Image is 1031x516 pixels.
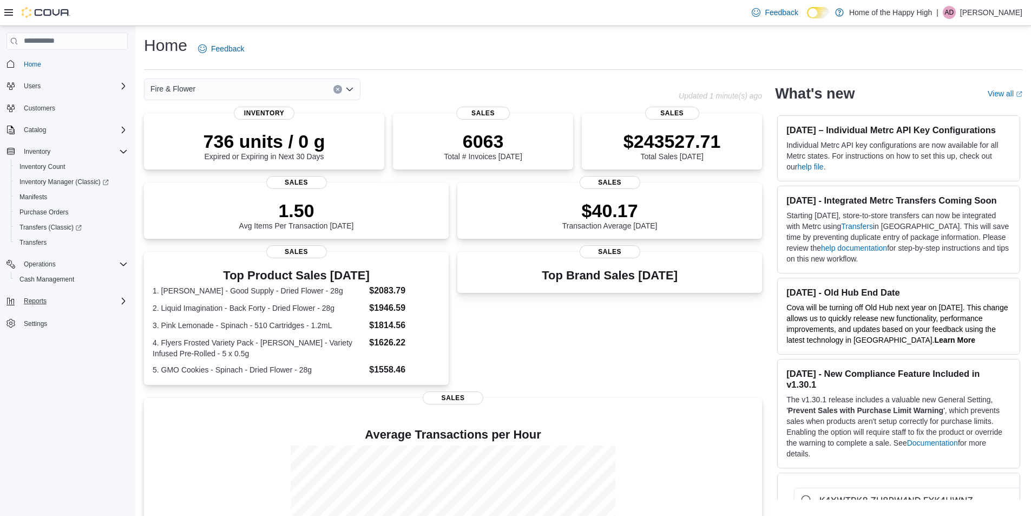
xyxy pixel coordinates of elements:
button: Inventory [2,144,132,159]
span: Inventory Manager (Classic) [15,175,128,188]
span: Feedback [211,43,244,54]
span: Sales [266,245,327,258]
svg: External link [1016,91,1022,97]
a: Cash Management [15,273,78,286]
input: Dark Mode [807,7,830,18]
span: Operations [19,258,128,271]
a: Transfers [15,236,51,249]
span: Sales [580,245,640,258]
span: Users [19,80,128,93]
span: Transfers (Classic) [19,223,82,232]
button: Users [19,80,45,93]
div: Expired or Expiring in Next 30 Days [203,130,325,161]
p: $243527.71 [623,130,721,152]
a: Inventory Manager (Classic) [15,175,113,188]
button: Reports [19,295,51,308]
span: Operations [24,260,56,269]
a: Settings [19,317,51,330]
span: Purchase Orders [19,208,69,217]
button: Inventory [19,145,55,158]
button: Transfers [11,235,132,250]
p: Starting [DATE], store-to-store transfers can now be integrated with Metrc using in [GEOGRAPHIC_D... [786,210,1011,264]
button: Operations [19,258,60,271]
a: Transfers (Classic) [11,220,132,235]
span: Manifests [15,191,128,204]
h4: Average Transactions per Hour [153,428,753,441]
div: Avg Items Per Transaction [DATE] [239,200,354,230]
button: Cash Management [11,272,132,287]
dd: $1626.22 [369,336,440,349]
nav: Complex example [6,52,128,360]
a: Customers [19,102,60,115]
span: Cash Management [19,275,74,284]
p: Individual Metrc API key configurations are now available for all Metrc states. For instructions ... [786,140,1011,172]
button: Purchase Orders [11,205,132,220]
div: Total Sales [DATE] [623,130,721,161]
h3: Top Product Sales [DATE] [153,269,440,282]
a: Transfers [841,222,873,231]
span: Inventory [234,107,294,120]
span: Sales [580,176,640,189]
span: AD [945,6,954,19]
dd: $2083.79 [369,284,440,297]
p: [PERSON_NAME] [960,6,1022,19]
img: Cova [22,7,70,18]
span: Customers [19,101,128,115]
h3: [DATE] – Individual Metrc API Key Configurations [786,125,1011,135]
a: View allExternal link [988,89,1022,98]
span: Purchase Orders [15,206,128,219]
button: Customers [2,100,132,116]
span: Sales [645,107,699,120]
span: Users [24,82,41,90]
dd: $1558.46 [369,363,440,376]
p: Home of the Happy High [849,6,932,19]
p: $40.17 [562,200,658,221]
p: 6063 [444,130,522,152]
button: Open list of options [345,85,354,94]
button: Users [2,79,132,94]
span: Sales [266,176,327,189]
a: Feedback [194,38,248,60]
span: Customers [24,104,55,113]
h3: [DATE] - Integrated Metrc Transfers Coming Soon [786,195,1011,206]
button: Catalog [19,123,50,136]
span: Sales [423,391,483,404]
p: Updated 1 minute(s) ago [679,92,762,100]
a: Feedback [747,2,802,23]
span: Inventory [19,145,128,158]
span: Settings [24,319,47,328]
a: Manifests [15,191,51,204]
div: Aaron De Sousa [943,6,956,19]
h3: [DATE] - New Compliance Feature Included in v1.30.1 [786,368,1011,390]
a: Learn More [935,336,975,344]
a: Purchase Orders [15,206,73,219]
dt: 2. Liquid Imagination - Back Forty - Dried Flower - 28g [153,303,365,313]
span: Home [19,57,128,71]
p: The v1.30.1 release includes a valuable new General Setting, ' ', which prevents sales when produ... [786,394,1011,459]
button: Settings [2,315,132,331]
span: Transfers [15,236,128,249]
dt: 1. [PERSON_NAME] - Good Supply - Dried Flower - 28g [153,285,365,296]
button: Manifests [11,190,132,205]
span: Settings [19,316,128,330]
span: Transfers (Classic) [15,221,128,234]
span: Feedback [765,7,798,18]
p: 736 units / 0 g [203,130,325,152]
a: Documentation [907,439,958,447]
dt: 4. Flyers Frosted Variety Pack - [PERSON_NAME] - Variety Infused Pre-Rolled - 5 x 0.5g [153,337,365,359]
a: Inventory Count [15,160,70,173]
span: Inventory [24,147,50,156]
strong: Prevent Sales with Purchase Limit Warning [788,406,943,415]
p: 1.50 [239,200,354,221]
button: Clear input [333,85,342,94]
p: | [936,6,938,19]
a: Home [19,58,45,71]
span: Sales [456,107,510,120]
button: Inventory Count [11,159,132,174]
span: Manifests [19,193,47,201]
span: Catalog [24,126,46,134]
span: Reports [24,297,47,305]
div: Transaction Average [DATE] [562,200,658,230]
button: Operations [2,257,132,272]
h2: What's new [775,85,855,102]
